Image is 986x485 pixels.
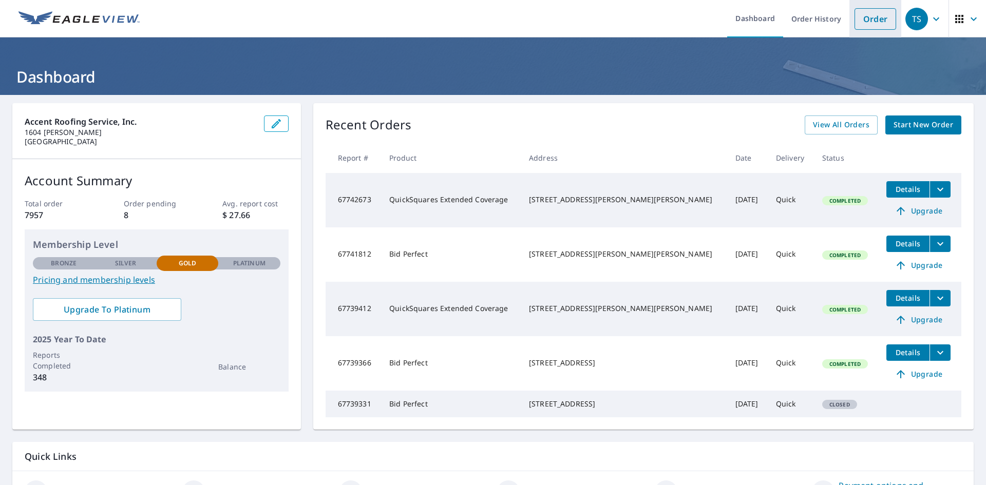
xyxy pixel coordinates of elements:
td: [DATE] [727,173,768,227]
span: Upgrade [893,368,944,380]
td: QuickSquares Extended Coverage [381,282,521,336]
th: Product [381,143,521,173]
p: Reports Completed [33,350,94,371]
a: Pricing and membership levels [33,274,280,286]
div: [STREET_ADDRESS] [529,358,719,368]
p: Gold [179,259,196,268]
div: TS [905,8,928,30]
span: Completed [823,197,867,204]
p: Avg. report cost [222,198,288,209]
span: Completed [823,306,867,313]
th: Date [727,143,768,173]
a: Upgrade [886,257,951,274]
div: [STREET_ADDRESS][PERSON_NAME][PERSON_NAME] [529,249,719,259]
span: View All Orders [813,119,869,131]
p: $ 27.66 [222,209,288,221]
span: Upgrade [893,259,944,271]
td: [DATE] [727,282,768,336]
p: Total order [25,198,90,209]
p: Membership Level [33,238,280,251]
td: 67739412 [326,282,382,336]
button: detailsBtn-67739366 [886,344,930,361]
td: QuickSquares Extended Coverage [381,173,521,227]
th: Status [814,143,878,173]
th: Report # [326,143,382,173]
a: Upgrade [886,366,951,382]
p: 2025 Year To Date [33,333,280,345]
a: Upgrade [886,203,951,219]
button: detailsBtn-67742673 [886,181,930,198]
span: Details [893,239,923,248]
td: Quick [768,282,814,336]
p: Silver [115,259,137,268]
td: Quick [768,391,814,417]
span: Details [893,347,923,357]
td: Bid Perfect [381,391,521,417]
a: View All Orders [805,115,878,134]
button: detailsBtn-67739412 [886,290,930,306]
a: Order [855,8,896,30]
p: Account Summary [25,171,289,190]
p: Order pending [124,198,189,209]
span: Upgrade [893,314,944,326]
span: Details [893,184,923,194]
a: Upgrade To Platinum [33,298,181,321]
span: Closed [823,401,856,408]
td: Bid Perfect [381,227,521,282]
p: Platinum [233,259,266,268]
span: Details [893,293,923,303]
td: 67739331 [326,391,382,417]
span: Start New Order [894,119,953,131]
div: [STREET_ADDRESS][PERSON_NAME][PERSON_NAME] [529,303,719,314]
button: detailsBtn-67741812 [886,236,930,252]
h1: Dashboard [12,66,974,87]
td: Quick [768,173,814,227]
td: [DATE] [727,227,768,282]
a: Start New Order [885,115,961,134]
span: Completed [823,360,867,367]
td: 67742673 [326,173,382,227]
p: Bronze [51,259,77,268]
img: EV Logo [18,11,140,27]
td: [DATE] [727,336,768,391]
td: 67741812 [326,227,382,282]
span: Completed [823,251,867,259]
th: Delivery [768,143,814,173]
p: 1604 [PERSON_NAME] [25,128,256,137]
p: [GEOGRAPHIC_DATA] [25,137,256,146]
button: filesDropdownBtn-67739412 [930,290,951,306]
p: 8 [124,209,189,221]
div: [STREET_ADDRESS] [529,399,719,409]
a: Upgrade [886,312,951,328]
td: [DATE] [727,391,768,417]
td: Quick [768,336,814,391]
p: 7957 [25,209,90,221]
span: Upgrade [893,205,944,217]
p: Quick Links [25,450,961,463]
button: filesDropdownBtn-67742673 [930,181,951,198]
p: Accent Roofing Service, Inc. [25,115,256,128]
button: filesDropdownBtn-67739366 [930,344,951,361]
span: Upgrade To Platinum [41,304,173,315]
td: 67739366 [326,336,382,391]
button: filesDropdownBtn-67741812 [930,236,951,252]
th: Address [521,143,727,173]
p: Balance [218,361,280,372]
td: Quick [768,227,814,282]
p: Recent Orders [326,115,412,134]
p: 348 [33,371,94,383]
div: [STREET_ADDRESS][PERSON_NAME][PERSON_NAME] [529,195,719,205]
td: Bid Perfect [381,336,521,391]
